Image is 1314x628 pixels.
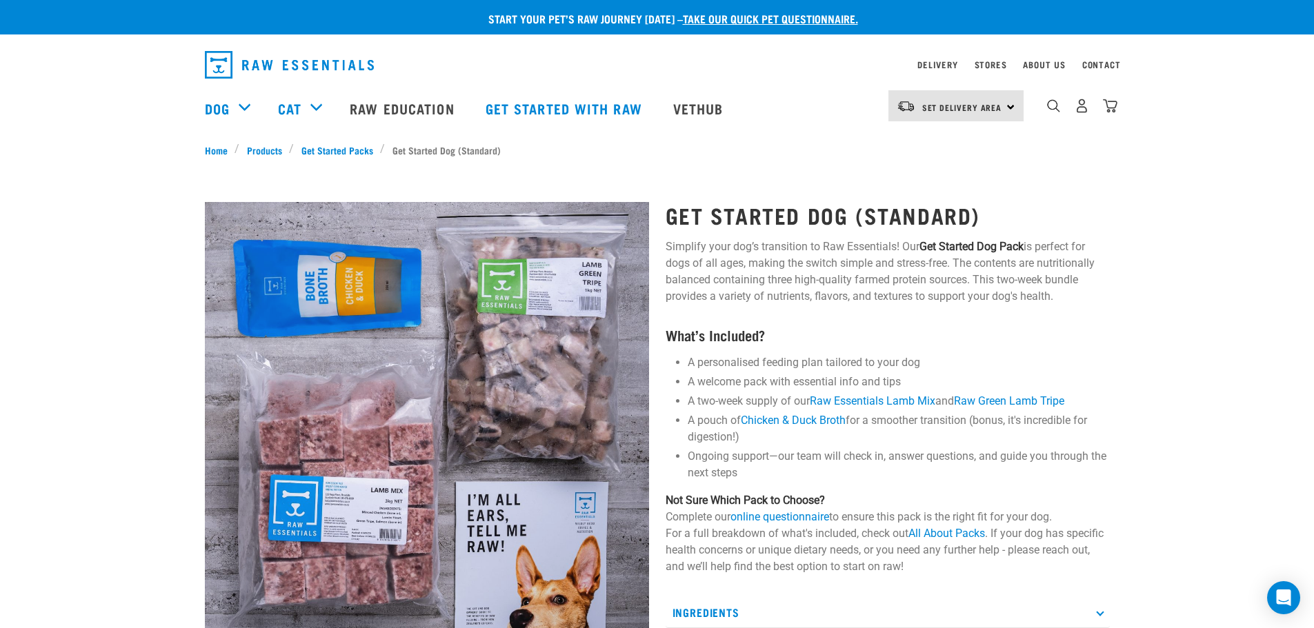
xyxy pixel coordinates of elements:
img: home-icon@2x.png [1103,99,1117,113]
li: A two-week supply of our and [688,393,1110,409]
img: Raw Essentials Logo [205,51,374,79]
a: Raw Essentials Lamb Mix [810,394,935,407]
a: Dog [205,98,230,119]
a: All About Packs [908,527,985,540]
p: Simplify your dog’s transition to Raw Essentials! Our is perfect for dogs of all ages, making the... [666,239,1110,305]
a: Raw Education [336,81,471,136]
img: home-icon-1@2x.png [1047,99,1060,112]
a: About Us [1023,62,1065,67]
h1: Get Started Dog (Standard) [666,203,1110,227]
a: Chicken & Duck Broth [741,414,846,427]
a: Products [239,143,289,157]
li: A pouch of for a smoother transition (bonus, it's incredible for digestion!) [688,412,1110,445]
a: Cat [278,98,301,119]
a: take our quick pet questionnaire. [683,15,858,21]
a: Get Started Packs [294,143,380,157]
span: Set Delivery Area [922,105,1002,110]
img: van-moving.png [897,100,915,112]
a: Get started with Raw [472,81,659,136]
strong: What’s Included? [666,331,765,338]
a: Stores [975,62,1007,67]
a: online questionnaire [730,510,829,523]
a: Delivery [917,62,957,67]
a: Home [205,143,235,157]
li: A welcome pack with essential info and tips [688,374,1110,390]
img: user.png [1075,99,1089,113]
strong: Not Sure Which Pack to Choose? [666,494,825,507]
a: Contact [1082,62,1121,67]
nav: breadcrumbs [205,143,1110,157]
li: A personalised feeding plan tailored to your dog [688,354,1110,371]
div: Open Intercom Messenger [1267,581,1300,614]
li: Ongoing support—our team will check in, answer questions, and guide you through the next steps [688,448,1110,481]
p: Ingredients [666,597,1110,628]
a: Vethub [659,81,741,136]
a: Raw Green Lamb Tripe [954,394,1064,407]
p: Complete our to ensure this pack is the right fit for your dog. For a full breakdown of what's in... [666,492,1110,575]
strong: Get Started Dog Pack [919,240,1024,253]
nav: dropdown navigation [194,45,1121,84]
